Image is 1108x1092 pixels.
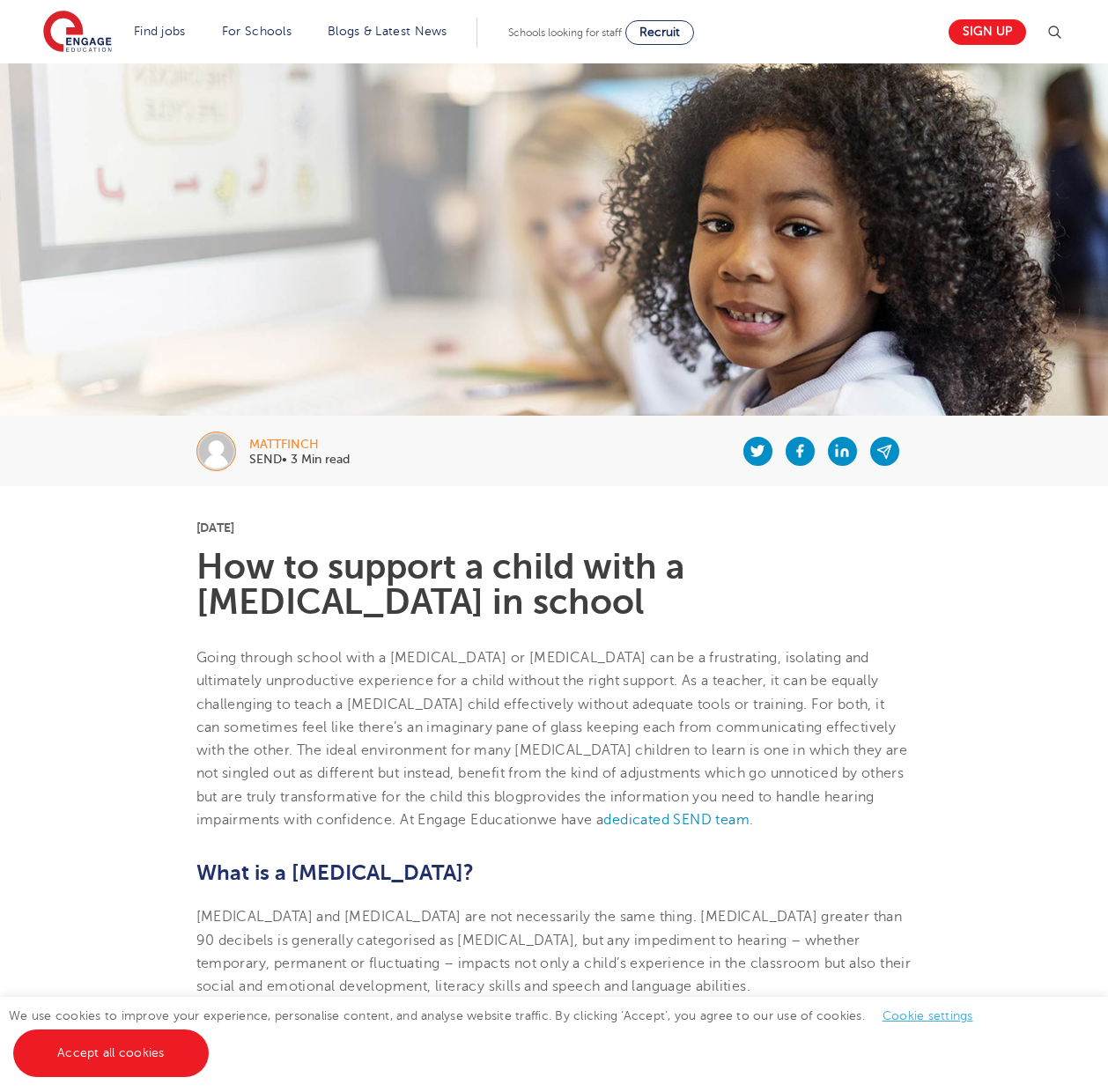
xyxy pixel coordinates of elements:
a: Sign up [949,19,1026,45]
p: SEND• 3 Min read [249,454,350,466]
a: For Schools [222,25,292,38]
span: [MEDICAL_DATA] and [MEDICAL_DATA] are not necessarily the same thing. [MEDICAL_DATA] greater than... [196,909,912,994]
span: The ideal environment for many [MEDICAL_DATA] children to learn is one in which they are not sing... [196,742,908,805]
a: dedicated SEND team [603,812,750,828]
span: We use cookies to improve your experience, personalise content, and analyse website traffic. By c... [9,1009,991,1059]
div: mattfinch [249,439,350,451]
span: Recruit [639,26,680,39]
a: Recruit [625,20,694,45]
p: provides the information you need to handle hearing impairments with confidence we have a . [196,646,912,831]
span: What is a [MEDICAL_DATA]? [196,860,474,885]
a: Blogs & Latest News [328,25,447,38]
span: Schools looking for staff [508,26,622,39]
p: [DATE] [196,521,912,534]
a: Find jobs [134,25,186,38]
span: Going through school with a [MEDICAL_DATA] or [MEDICAL_DATA] can be a frustrating, isolating and ... [196,650,897,758]
img: Engage Education [43,11,112,55]
span: . At Engage Education [392,812,536,828]
a: Accept all cookies [13,1029,209,1077]
a: Cookie settings [883,1009,973,1022]
h1: How to support a child with a [MEDICAL_DATA] in school [196,550,912,620]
